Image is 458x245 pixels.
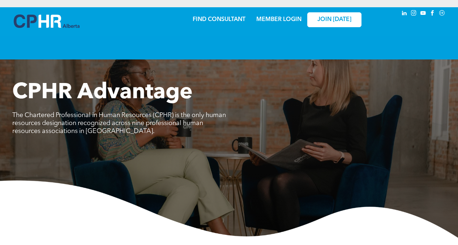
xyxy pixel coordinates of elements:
a: youtube [419,9,427,19]
a: facebook [429,9,437,19]
a: linkedin [401,9,408,19]
span: JOIN [DATE] [317,16,351,23]
span: CPHR Advantage [12,82,193,104]
a: JOIN [DATE] [307,12,361,27]
a: instagram [410,9,418,19]
img: A blue and white logo for cp alberta [14,14,80,28]
a: MEMBER LOGIN [256,17,301,22]
a: FIND CONSULTANT [193,17,245,22]
a: Social network [438,9,446,19]
span: The Chartered Professional in Human Resources (CPHR) is the only human resources designation reco... [12,112,226,134]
